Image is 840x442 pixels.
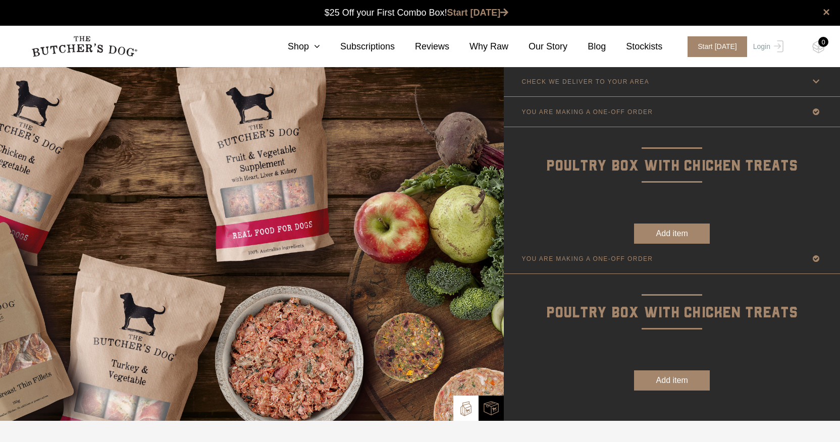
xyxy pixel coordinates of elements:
[484,401,499,416] img: TBD_Combo-Box.png
[521,108,653,116] p: YOU ARE MAKING A ONE-OFF ORDER
[823,6,830,18] a: close
[606,40,662,53] a: Stockists
[634,370,710,391] button: Add item
[812,40,825,53] img: TBD_Cart-Empty.png
[458,401,474,416] img: TBD_Build-A-Box.png
[521,255,653,262] p: YOU ARE MAKING A ONE-OFF ORDER
[268,40,320,53] a: Shop
[818,37,828,47] div: 0
[504,127,840,178] p: Poultry Box with Chicken Treats
[504,274,840,325] p: Poultry Box with Chicken Treats
[504,244,840,273] a: YOU ARE MAKING A ONE-OFF ORDER
[688,36,747,57] span: Start [DATE]
[634,224,710,244] button: Add item
[508,40,567,53] a: Our Story
[521,78,649,85] p: CHECK WE DELIVER TO YOUR AREA
[751,36,783,57] a: Login
[504,97,840,127] a: YOU ARE MAKING A ONE-OFF ORDER
[395,40,449,53] a: Reviews
[504,67,840,96] a: CHECK WE DELIVER TO YOUR AREA
[677,36,751,57] a: Start [DATE]
[449,40,508,53] a: Why Raw
[447,8,509,18] a: Start [DATE]
[320,40,395,53] a: Subscriptions
[567,40,606,53] a: Blog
